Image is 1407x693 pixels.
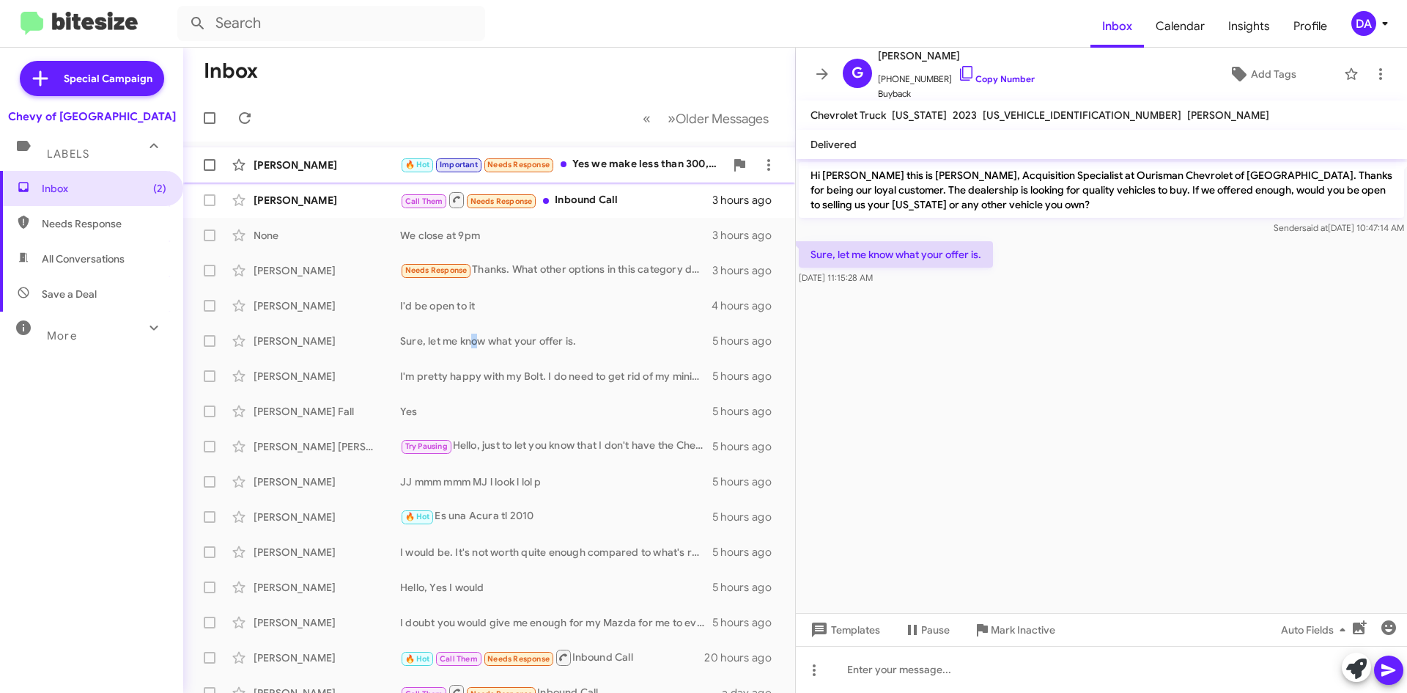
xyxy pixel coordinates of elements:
[254,474,400,489] div: [PERSON_NAME]
[47,329,77,342] span: More
[1269,617,1363,643] button: Auto Fields
[405,512,430,521] span: 🔥 Hot
[878,87,1035,101] span: Buyback
[254,369,400,384] div: [PERSON_NAME]
[1282,5,1339,48] a: Profile
[892,617,961,643] button: Pause
[254,228,400,243] div: None
[254,580,400,595] div: [PERSON_NAME]
[405,265,468,275] span: Needs Response
[712,615,783,630] div: 5 hours ago
[405,197,443,206] span: Call Them
[400,404,712,419] div: Yes
[1216,5,1282,48] a: Insights
[400,334,712,348] div: Sure, let me know what your offer is.
[878,47,1035,65] span: [PERSON_NAME]
[42,216,166,231] span: Needs Response
[712,510,783,524] div: 5 hours ago
[712,580,783,595] div: 5 hours ago
[1090,5,1144,48] a: Inbox
[254,158,400,172] div: [PERSON_NAME]
[440,160,478,169] span: Important
[400,615,712,630] div: I doubt you would give me enough for my Mazda for me to even break even on it. I still owe someth...
[487,654,550,664] span: Needs Response
[254,193,400,208] div: [PERSON_NAME]
[400,474,712,489] div: JJ mmm mmm MJ l look l lol p
[810,109,886,122] span: Chevrolet Truck
[704,650,783,665] div: 20 hours ago
[47,147,89,161] span: Labels
[405,160,430,169] span: 🔥 Hot
[983,109,1181,122] span: [US_VEHICLE_IDENTIFICATION_NUMBER]
[400,191,712,209] div: Inbound Call
[254,510,400,524] div: [PERSON_NAME]
[254,615,400,630] div: [PERSON_NAME]
[405,654,430,664] span: 🔥 Hot
[676,111,769,127] span: Older Messages
[1186,61,1337,87] button: Add Tags
[400,262,712,279] div: Thanks. What other options in this category do you have?
[405,441,448,451] span: Try Pausing
[400,369,712,384] div: I'm pretty happy with my Bolt. I do need to get rid of my minivan but I think it's probably too o...
[712,263,783,278] div: 3 hours ago
[20,61,164,96] a: Special Campaign
[153,181,166,196] span: (2)
[799,241,993,268] p: Sure, let me know what your offer is.
[1251,61,1296,87] span: Add Tags
[961,617,1067,643] button: Mark Inactive
[400,228,712,243] div: We close at 9pm
[254,650,400,665] div: [PERSON_NAME]
[8,109,176,124] div: Chevy of [GEOGRAPHIC_DATA]
[254,334,400,348] div: [PERSON_NAME]
[400,545,712,560] div: I would be. It's not worth quite enough compared to what's remaining on the loan however.
[1274,222,1404,233] span: Sender [DATE] 10:47:14 AM
[892,109,947,122] span: [US_STATE]
[659,103,778,133] button: Next
[400,648,704,667] div: Inbound Call
[1144,5,1216,48] a: Calendar
[1351,11,1376,36] div: DA
[400,438,712,455] div: Hello, just to let you know that I don't have the Chevy [US_STATE] anymore, I was in car accident...
[712,404,783,419] div: 5 hours ago
[42,287,97,301] span: Save a Deal
[1302,222,1328,233] span: said at
[470,197,533,206] span: Needs Response
[712,298,783,313] div: 4 hours ago
[400,580,712,595] div: Hello, Yes I would
[796,617,892,643] button: Templates
[487,160,550,169] span: Needs Response
[254,439,400,454] div: [PERSON_NAME] [PERSON_NAME]
[1281,617,1351,643] span: Auto Fields
[400,508,712,525] div: Es una Acura tl 2010
[440,654,478,664] span: Call Them
[799,162,1404,218] p: Hi [PERSON_NAME] this is [PERSON_NAME], Acquisition Specialist at Ourisman Chevrolet of [GEOGRAPH...
[852,62,863,85] span: G
[810,138,857,151] span: Delivered
[42,252,125,266] span: All Conversations
[254,545,400,560] div: [PERSON_NAME]
[254,298,400,313] div: [PERSON_NAME]
[991,617,1055,643] span: Mark Inactive
[254,263,400,278] div: [PERSON_NAME]
[712,439,783,454] div: 5 hours ago
[953,109,977,122] span: 2023
[712,474,783,489] div: 5 hours ago
[177,6,485,41] input: Search
[712,369,783,384] div: 5 hours ago
[254,404,400,419] div: [PERSON_NAME] Fall
[712,228,783,243] div: 3 hours ago
[400,298,712,313] div: I'd be open to it
[634,103,660,133] button: Previous
[921,617,950,643] span: Pause
[204,59,258,83] h1: Inbox
[878,65,1035,87] span: [PHONE_NUMBER]
[958,73,1035,84] a: Copy Number
[808,617,880,643] span: Templates
[1187,109,1269,122] span: [PERSON_NAME]
[1339,11,1391,36] button: DA
[712,193,783,208] div: 3 hours ago
[64,71,152,86] span: Special Campaign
